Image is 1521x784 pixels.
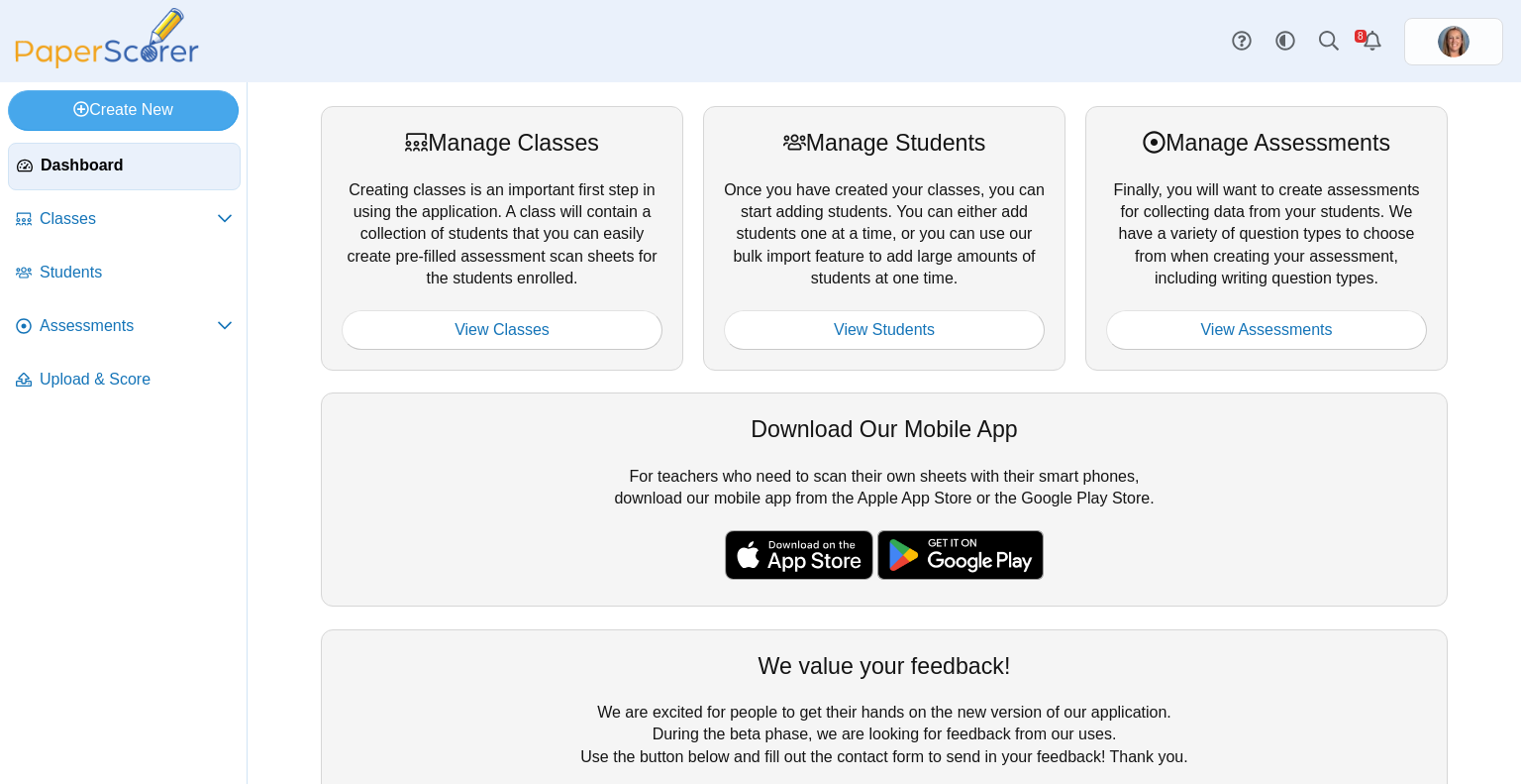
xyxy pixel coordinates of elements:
[1438,26,1470,57] img: ps.WNEQT33M2D3P2Tkp
[8,55,206,71] a: PaperScorer
[40,262,233,283] span: Students
[40,208,217,230] span: Classes
[8,143,241,190] a: Dashboard
[703,106,1065,371] div: Once you have created your classes, you can start adding students. You can either add students on...
[342,413,1427,445] div: Download Our Mobile App
[8,196,241,244] a: Classes
[40,369,233,391] span: Upload & Score
[1106,127,1427,159] div: Manage Assessments
[1085,106,1448,371] div: Finally, you will want to create assessments for collecting data from your students. We have a va...
[725,530,873,580] img: apple-store-badge.svg
[321,106,683,371] div: Creating classes is an important first step in using the application. A class will contain a coll...
[724,127,1045,159] div: Manage Students
[342,310,662,350] a: View Classes
[724,310,1045,350] a: View Students
[8,8,206,68] img: PaperScorer
[8,250,241,297] a: Students
[1438,26,1470,57] span: Samantha Sutphin - MRH Faculty
[1404,18,1503,65] a: ps.WNEQT33M2D3P2Tkp
[342,127,662,159] div: Manage Classes
[321,392,1448,607] div: For teachers who need to scan their own sheets with their smart phones, download our mobile app f...
[41,155,232,176] span: Dashboard
[342,650,1427,682] div: We value your feedback!
[8,303,241,351] a: Assessments
[877,530,1044,580] img: google-play-badge.png
[8,357,241,404] a: Upload & Score
[1106,310,1427,350] a: View Assessments
[8,90,239,130] a: Create New
[1351,20,1394,63] a: Alerts
[40,315,217,337] span: Assessments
